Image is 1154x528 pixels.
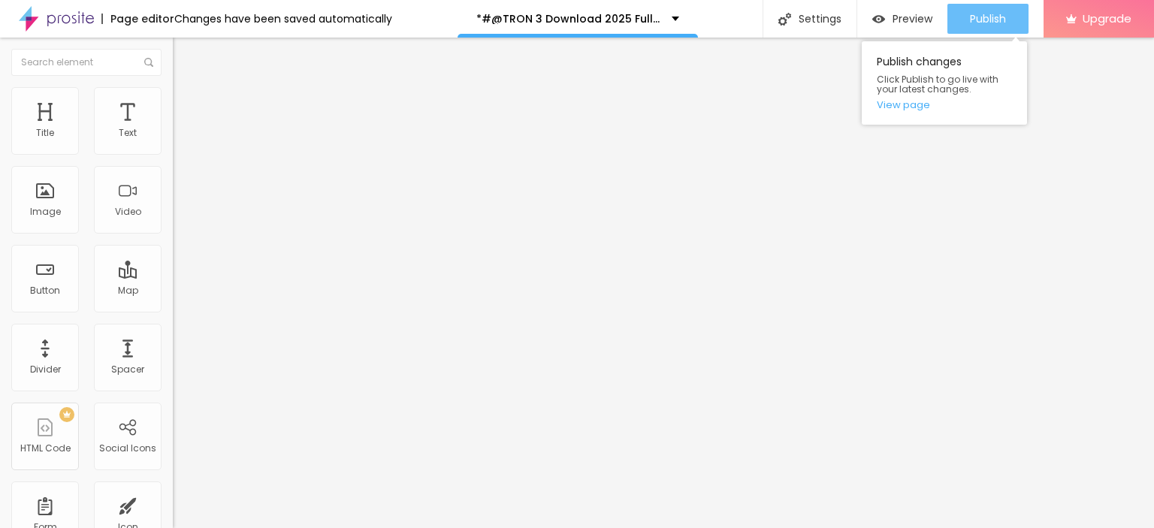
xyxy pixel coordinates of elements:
iframe: Editor [173,38,1154,528]
span: Publish [970,13,1006,25]
img: view-1.svg [872,13,885,26]
div: Divider [30,364,61,375]
img: Icone [144,58,153,67]
div: Map [118,285,138,296]
div: Title [36,128,54,138]
div: HTML Code [20,443,71,454]
div: Button [30,285,60,296]
div: Changes have been saved automatically [174,14,392,24]
div: Page editor [101,14,174,24]
p: *#@TRON 3 Download 2025 FullMovie Free English/Hindi [476,14,660,24]
div: Spacer [111,364,144,375]
button: Publish [947,4,1029,34]
div: Video [115,207,141,217]
span: Preview [893,13,932,25]
img: Icone [778,13,791,26]
span: Upgrade [1083,12,1131,25]
a: View page [877,100,1012,110]
button: Preview [857,4,947,34]
div: Publish changes [862,41,1027,125]
input: Search element [11,49,162,76]
div: Text [119,128,137,138]
span: Click Publish to go live with your latest changes. [877,74,1012,94]
div: Social Icons [99,443,156,454]
div: Image [30,207,61,217]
